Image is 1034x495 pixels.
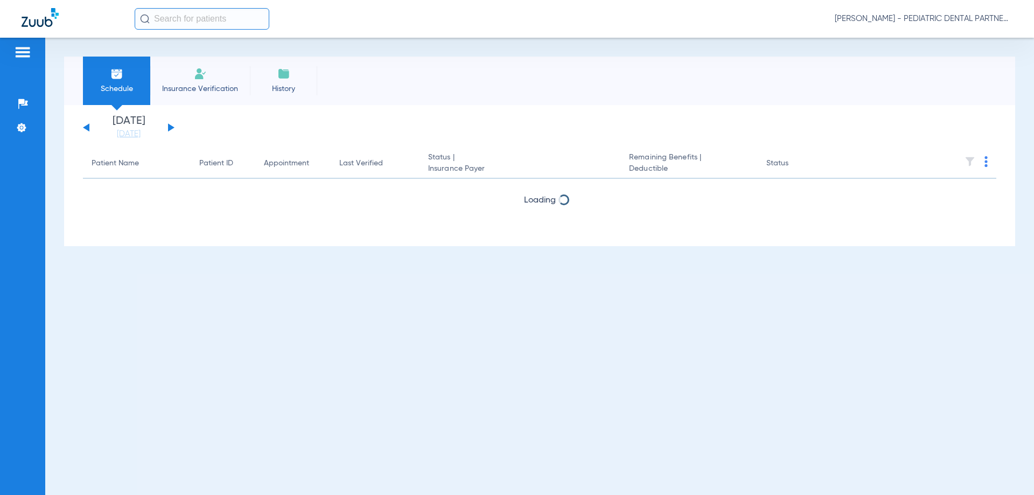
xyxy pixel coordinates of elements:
[96,129,161,140] a: [DATE]
[110,67,123,80] img: Schedule
[199,158,247,169] div: Patient ID
[339,158,383,169] div: Last Verified
[158,83,242,94] span: Insurance Verification
[264,158,322,169] div: Appointment
[835,13,1012,24] span: [PERSON_NAME] - PEDIATRIC DENTAL PARTNERS SHREVEPORT
[91,83,142,94] span: Schedule
[264,158,309,169] div: Appointment
[984,156,988,167] img: group-dot-blue.svg
[620,149,757,179] th: Remaining Benefits |
[965,156,975,167] img: filter.svg
[96,116,161,140] li: [DATE]
[199,158,233,169] div: Patient ID
[14,46,31,59] img: hamburger-icon
[629,163,749,175] span: Deductible
[140,14,150,24] img: Search Icon
[258,83,309,94] span: History
[339,158,411,169] div: Last Verified
[524,196,556,205] span: Loading
[22,8,59,27] img: Zuub Logo
[92,158,139,169] div: Patient Name
[420,149,620,179] th: Status |
[277,67,290,80] img: History
[92,158,182,169] div: Patient Name
[135,8,269,30] input: Search for patients
[194,67,207,80] img: Manual Insurance Verification
[758,149,830,179] th: Status
[428,163,612,175] span: Insurance Payer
